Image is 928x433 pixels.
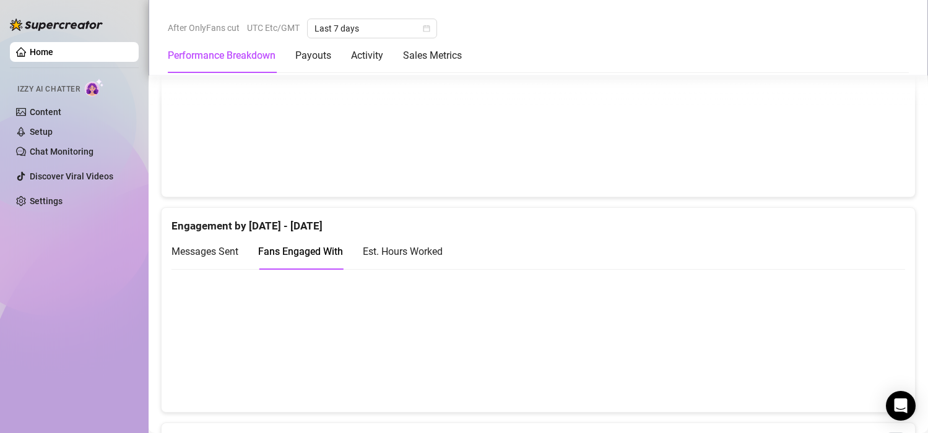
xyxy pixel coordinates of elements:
[258,246,343,257] span: Fans Engaged With
[30,147,93,156] a: Chat Monitoring
[363,244,443,259] div: Est. Hours Worked
[247,19,300,37] span: UTC Etc/GMT
[423,25,430,32] span: calendar
[30,47,53,57] a: Home
[403,48,462,63] div: Sales Metrics
[30,171,113,181] a: Discover Viral Videos
[30,127,53,137] a: Setup
[351,48,383,63] div: Activity
[171,246,238,257] span: Messages Sent
[85,79,104,96] img: AI Chatter
[10,19,103,31] img: logo-BBDzfeDw.svg
[30,107,61,117] a: Content
[17,84,80,95] span: Izzy AI Chatter
[314,19,430,38] span: Last 7 days
[295,48,331,63] div: Payouts
[171,208,905,234] div: Engagement by [DATE] - [DATE]
[168,48,275,63] div: Performance Breakdown
[886,391,916,421] div: Open Intercom Messenger
[30,196,63,206] a: Settings
[168,19,240,37] span: After OnlyFans cut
